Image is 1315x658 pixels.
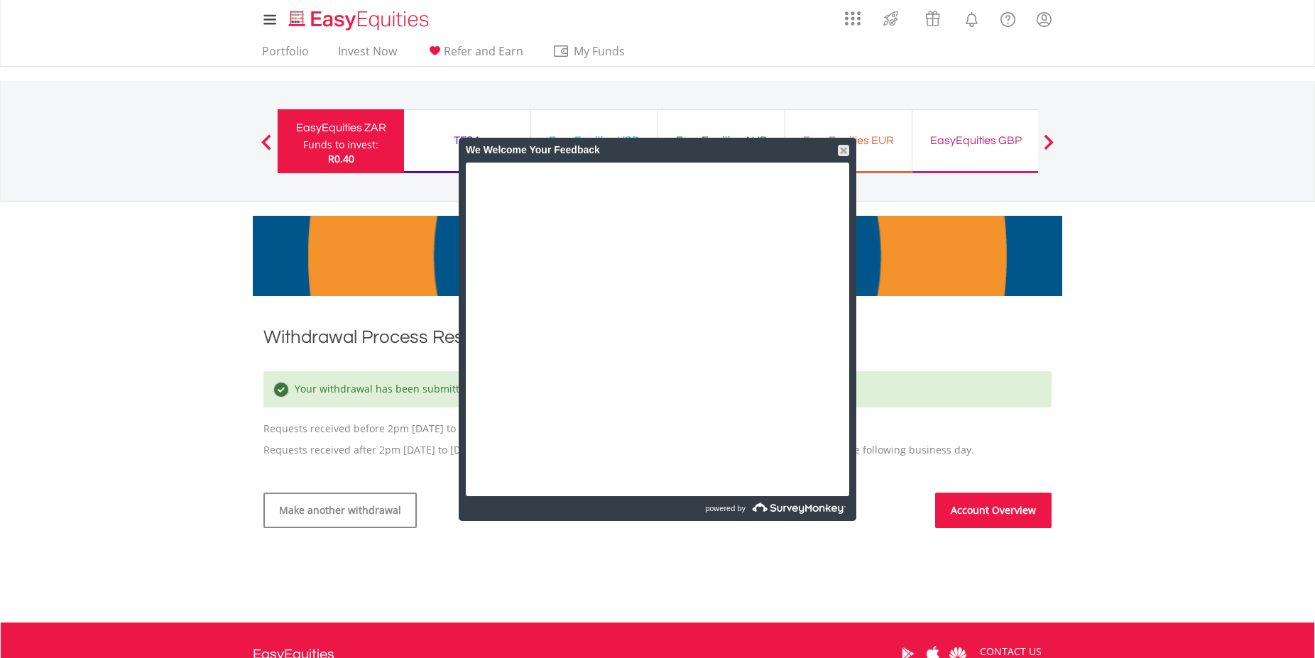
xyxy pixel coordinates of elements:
[291,382,474,395] span: Your withdrawal has been submitted.
[420,44,529,66] a: Refer and Earn
[1026,4,1062,35] a: My Profile
[935,493,1052,528] a: Account Overview
[466,138,849,163] div: We Welcome Your Feedback
[413,131,522,150] div: TFSA
[263,324,1052,350] h1: Withdrawal Process Result
[328,152,354,165] span: R0.40
[879,7,902,30] img: thrive-v2.svg
[1035,141,1063,155] button: Next
[794,131,903,150] div: EasyEquities EUR
[667,131,776,150] div: EasyEquities AUD
[845,11,861,26] img: grid-menu-icon.svg
[444,43,523,59] span: Refer and Earn
[303,138,378,152] div: Funds to invest:
[283,4,435,32] a: Home page
[252,141,280,155] button: Previous
[954,4,990,32] a: Notifications
[921,131,1030,150] div: EasyEquities GBP
[286,9,435,32] img: EasyEquities_Logo.png
[332,44,403,66] a: Invest Now
[540,131,649,150] div: EasyEquities USD
[552,42,645,60] span: My Funds
[990,4,1026,32] a: FAQ's and Support
[836,4,870,26] a: AppsGrid
[636,496,849,521] a: powered by
[286,118,395,138] div: EasyEquities ZAR
[921,7,944,30] img: vouchers-v2.svg
[263,357,1052,436] p: Requests received before 2pm [DATE] to [DATE], will be released from our ABSA bank account by 4pm.
[263,493,417,528] a: Make another withdrawal
[705,496,746,521] span: powered by
[912,4,954,30] a: Vouchers
[256,44,315,66] a: Portfolio
[253,216,1062,296] img: EasyMortage Promotion Banner
[263,443,1052,457] p: Requests received after 2pm [DATE] to [DATE], as well as requests received on a weekend/public ho...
